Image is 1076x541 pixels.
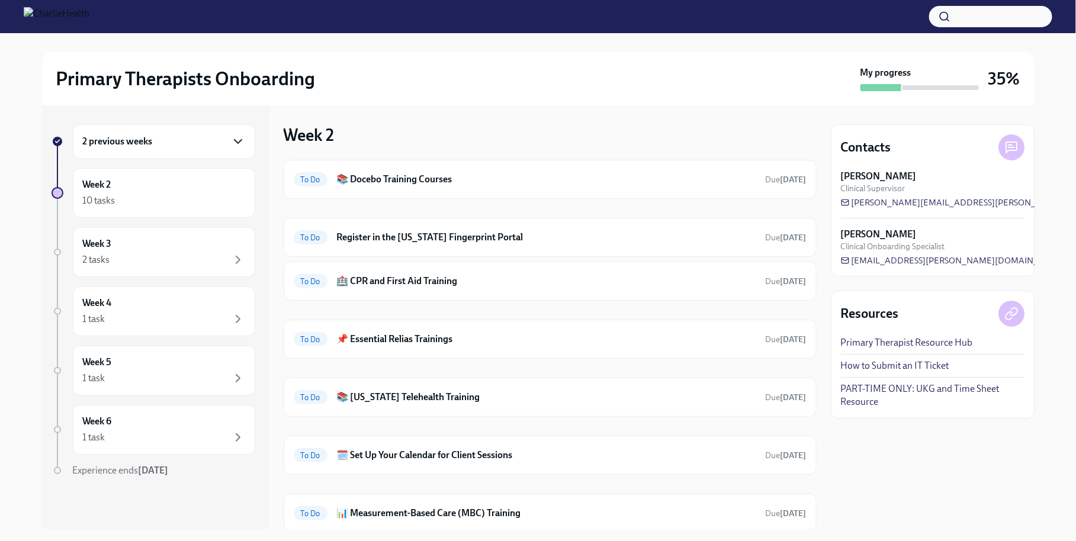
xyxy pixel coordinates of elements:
[52,168,255,218] a: Week 210 tasks
[780,233,807,243] strong: [DATE]
[337,391,756,404] h6: 📚 [US_STATE] Telehealth Training
[294,335,327,344] span: To Do
[294,509,327,518] span: To Do
[83,356,112,369] h6: Week 5
[337,173,756,186] h6: 📚 Docebo Training Courses
[83,178,111,191] h6: Week 2
[73,465,169,476] span: Experience ends
[860,66,911,79] strong: My progress
[294,175,327,184] span: To Do
[294,272,807,291] a: To Do🏥 CPR and First Aid TrainingDue[DATE]
[766,233,807,243] span: Due
[294,233,327,242] span: To Do
[294,451,327,460] span: To Do
[841,228,917,241] strong: [PERSON_NAME]
[780,508,807,519] strong: [DATE]
[766,508,807,519] span: August 13th, 2025 10:00
[766,392,807,403] span: August 18th, 2025 10:00
[766,450,807,461] span: August 13th, 2025 10:00
[294,504,807,523] a: To Do📊 Measurement-Based Care (MBC) TrainingDue[DATE]
[139,465,169,476] strong: [DATE]
[83,194,115,207] div: 10 tasks
[83,372,105,385] div: 1 task
[337,231,756,244] h6: Register in the [US_STATE] Fingerprint Portal
[988,68,1020,89] h3: 35%
[766,276,807,286] span: Due
[294,393,327,402] span: To Do
[766,450,807,461] span: Due
[766,334,807,344] span: Due
[294,277,327,286] span: To Do
[780,392,807,402] strong: [DATE]
[841,139,891,156] h4: Contacts
[766,276,807,287] span: August 16th, 2025 10:00
[841,241,945,252] span: Clinical Onboarding Specialist
[841,305,899,323] h4: Resources
[841,183,905,194] span: Clinical Supervisor
[780,334,807,344] strong: [DATE]
[841,382,1024,408] a: PART-TIME ONLY: UKG and Time Sheet Resource
[766,232,807,243] span: August 16th, 2025 10:00
[337,275,756,288] h6: 🏥 CPR and First Aid Training
[294,170,807,189] a: To Do📚 Docebo Training CoursesDue[DATE]
[83,297,112,310] h6: Week 4
[841,359,949,372] a: How to Submit an IT Ticket
[83,253,110,266] div: 2 tasks
[294,228,807,247] a: To DoRegister in the [US_STATE] Fingerprint PortalDue[DATE]
[284,124,335,146] h3: Week 2
[52,227,255,277] a: Week 32 tasks
[294,388,807,407] a: To Do📚 [US_STATE] Telehealth TrainingDue[DATE]
[766,175,807,185] span: Due
[52,346,255,395] a: Week 51 task
[766,334,807,345] span: August 18th, 2025 10:00
[83,135,153,148] h6: 2 previous weeks
[780,175,807,185] strong: [DATE]
[73,124,255,159] div: 2 previous weeks
[337,449,756,462] h6: 🗓️ Set Up Your Calendar for Client Sessions
[766,508,807,519] span: Due
[52,286,255,336] a: Week 41 task
[841,170,917,183] strong: [PERSON_NAME]
[780,276,807,286] strong: [DATE]
[841,255,1067,266] a: [EMAIL_ADDRESS][PERSON_NAME][DOMAIN_NAME]
[52,405,255,455] a: Week 61 task
[24,7,89,26] img: CharlieHealth
[83,431,105,444] div: 1 task
[83,415,112,428] h6: Week 6
[337,507,756,520] h6: 📊 Measurement-Based Care (MBC) Training
[56,67,316,91] h2: Primary Therapists Onboarding
[337,333,756,346] h6: 📌 Essential Relias Trainings
[294,330,807,349] a: To Do📌 Essential Relias TrainingsDue[DATE]
[780,450,807,461] strong: [DATE]
[841,336,973,349] a: Primary Therapist Resource Hub
[766,174,807,185] span: August 19th, 2025 10:00
[766,392,807,402] span: Due
[83,313,105,326] div: 1 task
[83,237,112,250] h6: Week 3
[294,446,807,465] a: To Do🗓️ Set Up Your Calendar for Client SessionsDue[DATE]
